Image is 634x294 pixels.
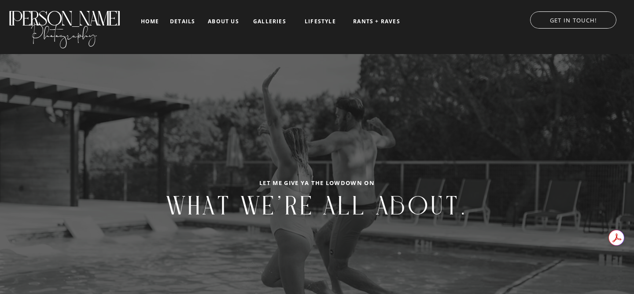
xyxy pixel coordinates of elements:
a: home [140,18,160,24]
a: details [170,18,195,24]
a: galleries [251,18,288,25]
b: Let me give ya the lowdown on [259,179,375,187]
a: GET IN TOUCH! [521,15,625,23]
a: Photography [7,17,121,46]
a: RANTS + RAVES [352,18,401,25]
a: LIFESTYLE [298,18,343,25]
h1: What we're all about. [111,190,523,229]
a: [PERSON_NAME] [7,7,121,22]
a: about us [205,18,242,25]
